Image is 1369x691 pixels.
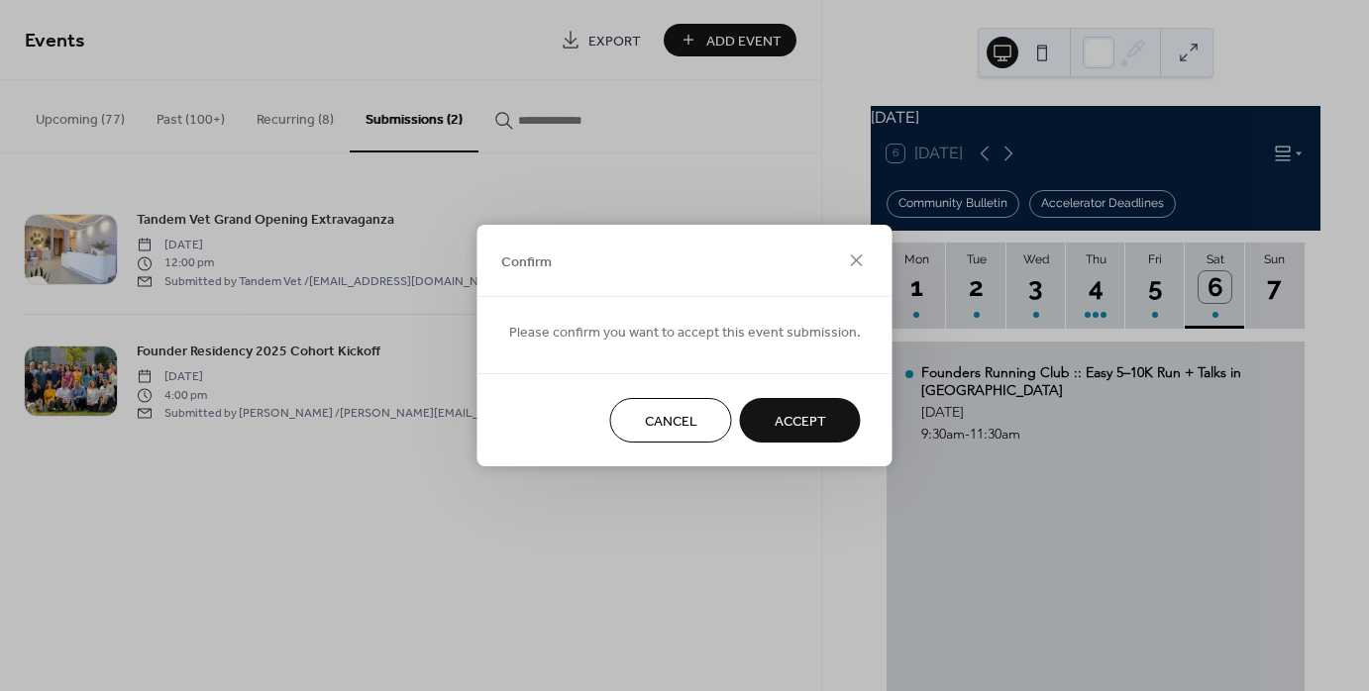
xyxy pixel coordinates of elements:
span: Confirm [501,251,552,272]
span: Cancel [645,412,697,433]
button: Accept [740,398,861,443]
span: Please confirm you want to accept this event submission. [509,323,861,344]
span: Accept [775,412,826,433]
button: Cancel [610,398,732,443]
